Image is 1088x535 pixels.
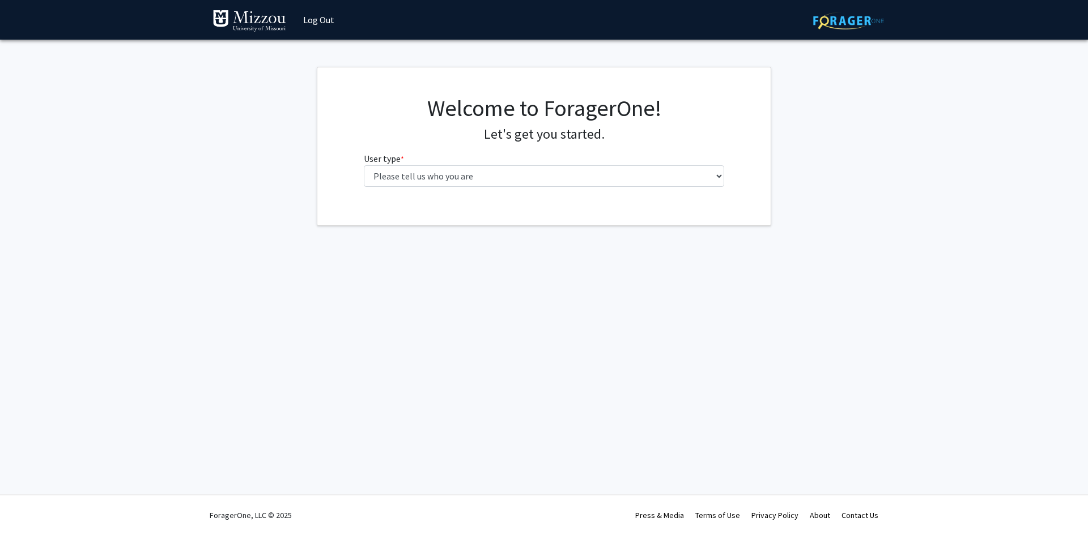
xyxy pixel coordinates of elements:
[212,10,286,32] img: University of Missouri Logo
[635,510,684,520] a: Press & Media
[8,484,48,527] iframe: Chat
[364,126,725,143] h4: Let's get you started.
[813,12,884,29] img: ForagerOne Logo
[810,510,830,520] a: About
[364,152,404,165] label: User type
[841,510,878,520] a: Contact Us
[751,510,798,520] a: Privacy Policy
[364,95,725,122] h1: Welcome to ForagerOne!
[695,510,740,520] a: Terms of Use
[210,495,292,535] div: ForagerOne, LLC © 2025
